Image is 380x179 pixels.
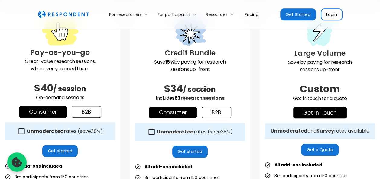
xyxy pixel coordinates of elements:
[202,107,231,118] a: b2b
[38,11,89,18] img: Untitled UI logotext
[15,163,62,169] strong: All add-ons included
[19,106,67,118] a: Consumer
[109,11,142,17] div: For researchers
[265,48,375,59] h3: Large Volume
[271,128,369,134] div: and rates available
[165,58,174,65] strong: 15%
[157,129,233,135] div: rates (save )
[38,11,89,18] a: home
[164,82,183,95] span: $34
[158,11,190,17] div: For participants
[5,47,115,58] h3: Pay-as-you-go
[321,8,343,20] a: Login
[172,146,208,158] a: Get started
[265,95,375,102] p: Get in touch for a quote
[293,107,347,118] a: get in touch
[149,107,197,118] a: Consumer
[221,128,230,135] span: 38%
[5,58,115,72] p: Great-value research sessions, whenever you need them
[42,145,78,157] a: Get started
[145,164,192,170] strong: All add-ons included
[135,48,245,58] h3: Credit Bundle
[72,106,101,118] a: b2b
[154,7,202,21] div: For participants
[180,95,224,102] span: research sessions
[265,59,375,73] p: Save by paying for research sessions up-front
[280,8,316,20] a: Get Started
[157,128,194,135] strong: Unmoderated
[271,127,307,134] strong: Unmoderated
[206,11,228,17] div: Resources
[174,95,180,102] span: 63
[300,82,340,96] span: Custom
[53,84,86,94] span: / session
[240,7,263,21] a: Pricing
[301,144,339,156] a: Get a Quote
[203,7,240,21] div: Resources
[274,162,322,168] strong: All add-ons included
[34,81,53,95] span: $40
[91,128,100,135] span: 38%
[317,127,334,134] strong: Survey
[27,128,103,134] div: rates (save )
[106,7,154,21] div: For researchers
[135,58,245,73] p: Save by paying for research sessions up-front
[135,95,245,102] p: Includes
[5,94,115,101] p: On-demand sessions
[183,84,216,94] span: / session
[27,128,64,135] strong: Unmoderated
